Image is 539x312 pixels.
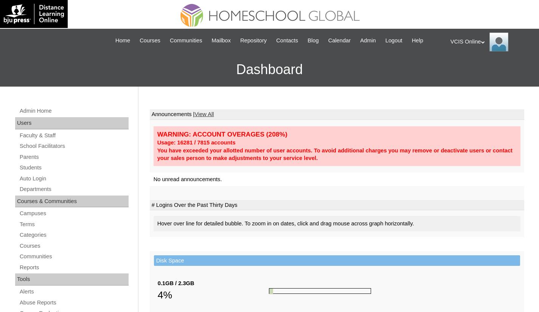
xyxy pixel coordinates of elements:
[19,174,129,183] a: Auto Login
[150,200,524,211] td: # Logins Over the Past Thirty Days
[4,4,64,24] img: logo-white.png
[236,36,270,45] a: Repository
[360,36,376,45] span: Admin
[19,220,129,229] a: Terms
[194,111,214,117] a: View All
[308,36,318,45] span: Blog
[304,36,322,45] a: Blog
[489,33,508,51] img: VCIS Online Admin
[19,106,129,116] a: Admin Home
[166,36,206,45] a: Communities
[19,263,129,272] a: Reports
[385,36,402,45] span: Logout
[19,287,129,296] a: Alerts
[150,109,524,120] td: Announcements |
[157,140,236,146] strong: Usage: 16281 / 7815 accounts
[412,36,423,45] span: Help
[19,298,129,307] a: Abuse Reports
[208,36,235,45] a: Mailbox
[272,36,302,45] a: Contacts
[15,196,129,208] div: Courses & Communities
[19,252,129,261] a: Communities
[170,36,202,45] span: Communities
[115,36,130,45] span: Home
[19,241,129,251] a: Courses
[154,255,520,266] td: Disk Space
[19,163,129,172] a: Students
[240,36,267,45] span: Repository
[19,230,129,240] a: Categories
[158,279,269,287] div: 0.1GB / 2.3GB
[150,172,524,186] td: No unread announcements.
[19,131,129,140] a: Faculty & Staff
[154,216,520,231] div: Hover over line for detailed bubble. To zoom in on dates, click and drag mouse across graph horiz...
[157,147,517,162] div: You have exceeded your allotted number of user accounts. To avoid additional charges you may remo...
[382,36,406,45] a: Logout
[15,117,129,129] div: Users
[325,36,354,45] a: Calendar
[112,36,134,45] a: Home
[328,36,351,45] span: Calendar
[158,287,269,303] div: 4%
[450,33,531,51] div: VCIS Online
[4,53,535,87] h3: Dashboard
[19,209,129,218] a: Campuses
[19,185,129,194] a: Departments
[212,36,231,45] span: Mailbox
[15,273,129,286] div: Tools
[19,152,129,162] a: Parents
[136,36,164,45] a: Courses
[356,36,380,45] a: Admin
[140,36,160,45] span: Courses
[276,36,298,45] span: Contacts
[19,141,129,151] a: School Facilitators
[157,130,517,139] div: WARNING: ACCOUNT OVERAGES (208%)
[408,36,427,45] a: Help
